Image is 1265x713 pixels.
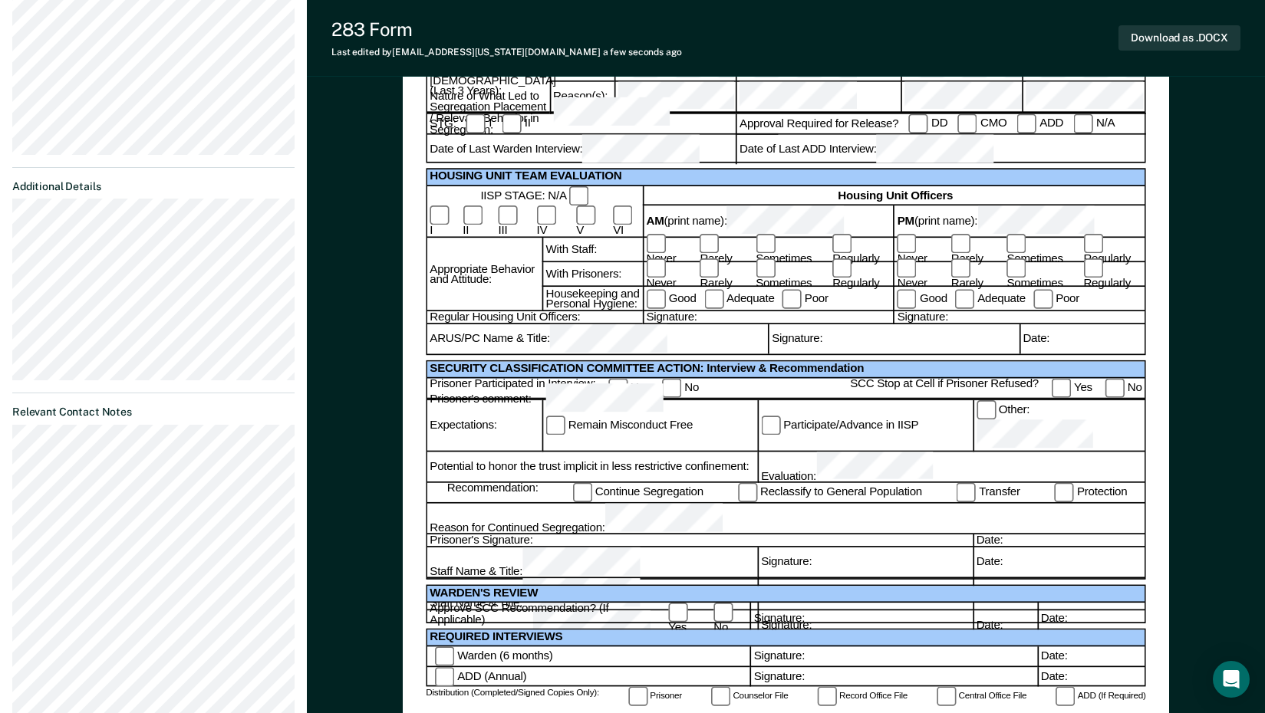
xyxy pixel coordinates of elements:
label: No [713,603,749,633]
input: Transfer [957,483,976,502]
div: Signature: [750,668,1037,687]
div: STG: [430,117,456,132]
div: Prisoner's Signature: [427,535,973,547]
input: ADD [1017,114,1036,133]
label: Rarely [700,259,748,290]
label: III [499,206,526,237]
label: Continue Segregation [572,483,703,502]
input: Adequate [704,289,723,308]
div: Expectations: [427,400,542,451]
input: No [662,379,681,398]
input: N/A [1074,114,1093,133]
div: Date of Last Warden Interview: [430,135,779,165]
b: REQUIRED INTERVIEWS [430,630,562,643]
label: Participate/Advance in IISP [761,416,918,435]
div: Approve SCC Recommendation? (If Applicable) [430,603,749,633]
label: Warden (6 months) [435,647,553,666]
div: Staff Name & Title: [430,579,757,609]
input: CMO [958,114,977,133]
label: Rarely [951,234,1000,264]
div: Regular Housing Unit Officers: [427,312,642,324]
label: Adequate [704,289,775,308]
label: Protection [1055,483,1128,502]
input: Never [646,259,665,278]
span: a few seconds ago [603,47,682,58]
input: Rarely [951,259,970,278]
b: WARDEN'S REVIEW [430,586,538,600]
div: Signature: [768,324,1019,354]
label: Never [898,259,944,290]
div: Staff Name & Title: [430,547,757,577]
input: Regularly [832,259,852,278]
label: Poor [1033,289,1079,308]
label: II [502,114,530,133]
label: Regularly [1083,234,1145,264]
input: Counselor File [711,687,730,706]
input: Regularly [1083,259,1102,278]
input: Sometimes [756,234,775,253]
input: Warden (6 months) [435,647,454,666]
div: Open Intercom Messenger [1213,661,1250,698]
label: ADD (If Required) [1056,687,1145,706]
label: VI [613,206,642,237]
div: Date: [972,535,1144,547]
div: Signature: [642,312,893,324]
div: Approval Required for Release? [740,117,898,132]
div: Distribution (Completed/Signed Copies Only): [426,687,599,706]
div: Date: [972,579,1144,610]
b: SECURITY CLASSIFICATION COMMITTEE ACTION: Interview & Recommendation [430,362,864,375]
input: Central Office File [937,687,956,706]
input: Poor [1033,289,1053,308]
input: Reclassify to General Population [738,483,757,502]
label: V [576,206,603,237]
label: Never [646,234,692,264]
label: No [662,379,699,398]
label: Regularly [1083,259,1145,290]
label: Poor [782,289,829,308]
div: ADD (Annual) [430,668,526,687]
div: Date: [972,547,1144,579]
label: No [1105,379,1142,398]
input: Sometimes [1006,259,1026,278]
label: Good [898,289,947,308]
div: Evaluation: [761,452,1145,481]
dt: Additional Details [12,180,295,193]
label: Never [646,259,692,290]
div: IISP STAGE: N/A [430,186,642,205]
dt: Relevant Contact Notes [12,406,295,419]
input: Participate/Advance in IISP [761,416,780,435]
div: Potential to honor the trust implicit in less restrictive confinement: [427,452,757,483]
label: Yes [608,379,649,398]
input: Sometimes [1006,234,1026,253]
label: Remain Misconduct Free [545,416,693,435]
label: Reclassify to General Population [738,483,922,502]
label: IV [536,206,565,237]
label: Good [646,289,696,308]
label: Regularly [832,259,894,290]
div: Housekeeping and Personal Hygiene: [542,287,642,312]
label: Yes [668,603,708,633]
label: Central Office File [937,687,1026,706]
input: Good [646,289,665,308]
div: Appropriate Behavior and Attitude: [427,238,542,312]
label: DD [909,114,948,133]
input: Other: [977,400,996,419]
div: (print name): [898,206,1145,236]
label: ADD [1017,114,1063,133]
div: Signature: [750,647,1037,668]
label: Regularly [832,234,894,264]
input: No [1105,379,1125,398]
div: 283 Form [331,18,682,41]
label: Sometimes [756,259,825,290]
label: Counselor File [711,687,788,706]
input: Prisoner [628,687,647,706]
div: Signature: [757,579,973,610]
label: N/A [1074,114,1115,133]
input: Regularly [832,234,852,253]
div: Nature of What Led to Segregation Placement / Relevant Behavior in Segregation: [427,113,549,114]
div: Last edited by [EMAIL_ADDRESS][US_STATE][DOMAIN_NAME] [331,47,682,58]
label: Rarely [700,234,748,264]
label: II [463,206,488,237]
div: Yes [1039,379,1092,398]
b: HOUSING UNIT TEAM EVALUATION [430,170,621,183]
